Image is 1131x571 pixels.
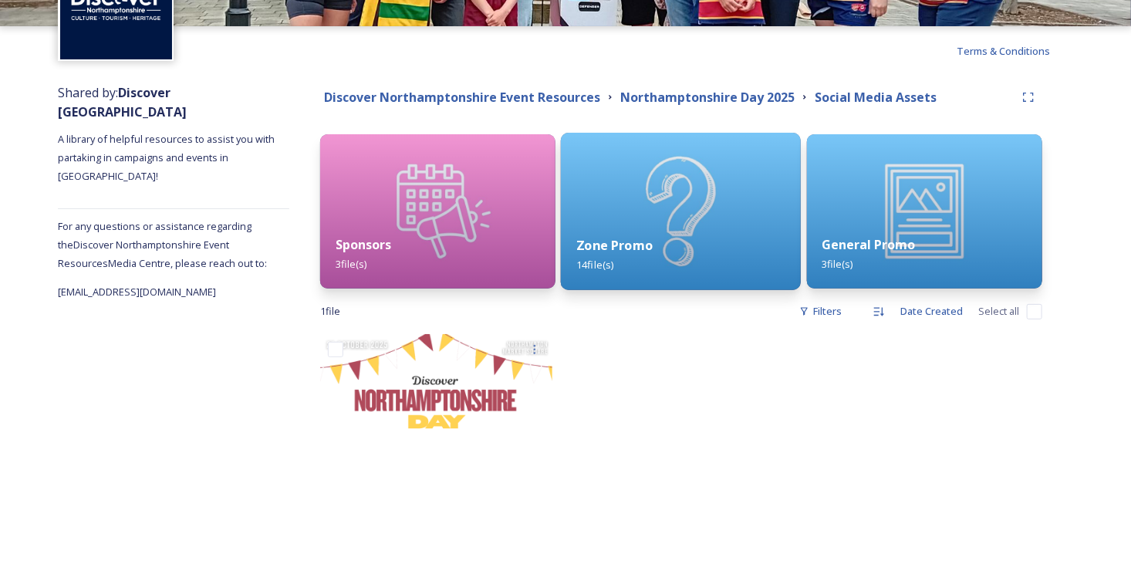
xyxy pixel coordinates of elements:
strong: Northamptonshire Day 2025 [620,89,795,106]
img: a3a90d9f-5a74-4163-91c3-cb080eb273cb.jpg [807,134,1042,289]
strong: Discover Northamptonshire Event Resources [324,89,600,106]
span: A library of helpful resources to assist you with partaking in campaigns and events in [GEOGRAPHI... [58,132,277,183]
span: 1 file [320,304,340,319]
div: Date Created [893,296,971,326]
strong: Sponsors [336,236,391,253]
strong: Zone Promo [577,237,653,254]
strong: General Promo [822,236,916,253]
span: Select all [978,304,1019,319]
span: Shared by: [58,84,187,120]
span: Terms & Conditions [957,44,1050,58]
a: Terms & Conditions [957,42,1073,60]
span: 14 file(s) [577,258,614,272]
img: Social Media Frame (place over photo) [320,334,552,566]
strong: Social Media Assets [815,89,937,106]
span: 3 file(s) [336,257,366,271]
div: Filters [792,296,849,326]
span: 3 file(s) [822,257,853,271]
img: 7fd32b64-3dbf-4583-abdb-8e7f95c5665b.jpg [320,134,555,289]
span: For any questions or assistance regarding the Discover Northamptonshire Event Resources Media Cen... [58,219,267,270]
span: [EMAIL_ADDRESS][DOMAIN_NAME] [58,285,216,299]
strong: Discover [GEOGRAPHIC_DATA] [58,84,187,120]
img: 74aea876-34f9-41ed-a5a7-3cc75dfe97ef.jpg [561,133,801,290]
